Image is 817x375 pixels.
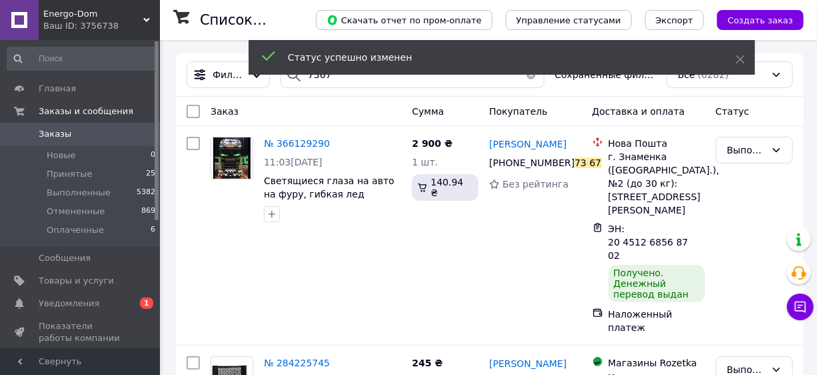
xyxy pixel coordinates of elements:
[47,224,104,236] span: Оплаченные
[264,175,396,240] a: Светящиеся глаза на авто на фуру, гибкая лед панель на стекло. LED подсветка на авто, 2шт по 16*80см
[39,105,133,117] span: Заказы и сообщения
[200,12,315,28] h1: Список заказов
[47,187,111,199] span: Выполненные
[704,14,804,25] a: Создать заказ
[728,15,793,25] span: Создать заказ
[608,150,705,217] div: г. Знаменка ([GEOGRAPHIC_DATA].), №2 (до 30 кг): [STREET_ADDRESS][PERSON_NAME]
[47,168,93,180] span: Принятые
[727,143,766,157] div: Выполнен
[211,137,253,179] a: Фото товару
[506,10,632,30] button: Управление статусами
[211,106,239,117] span: Заказ
[137,187,155,199] span: 5382
[327,14,482,26] span: Скачать отчет по пром-оплате
[486,153,574,172] div: [PHONE_NUMBER]
[608,224,688,261] span: ЭН: 20 4512 6856 8702
[39,83,76,95] span: Главная
[516,15,621,25] span: Управление статусами
[43,8,143,20] span: Energo-Dom
[264,157,323,167] span: 11:03[DATE]
[213,68,244,81] span: Фильтры
[213,137,251,179] img: Фото товару
[146,168,155,180] span: 25
[7,47,157,71] input: Поиск
[39,320,123,344] span: Показатели работы компании
[39,275,114,287] span: Товары и услуги
[489,357,566,370] a: [PERSON_NAME]
[656,15,693,25] span: Экспорт
[592,106,685,117] span: Доставка и оплата
[288,51,702,64] div: Статус успешно изменен
[412,138,452,149] span: 2 900 ₴
[608,265,705,302] div: Получено. Денежный перевод выдан
[716,106,750,117] span: Статус
[264,358,330,368] a: № 284225745
[39,298,99,310] span: Уведомления
[717,10,804,30] button: Создать заказ
[47,206,105,218] span: Отмененные
[151,149,155,161] span: 0
[412,157,438,167] span: 1 шт.
[264,138,330,149] a: № 366129290
[412,174,478,201] div: 140.94 ₴
[151,224,155,236] span: 6
[645,10,704,30] button: Экспорт
[502,179,568,190] span: Без рейтинга
[412,358,442,368] span: 245 ₴
[489,137,566,151] a: [PERSON_NAME]
[608,308,705,334] div: Наложенный платеж
[140,298,153,309] span: 1
[39,128,71,140] span: Заказы
[412,106,444,117] span: Сумма
[787,294,814,320] button: Чат с покупателем
[489,358,566,369] span: [PERSON_NAME]
[316,10,492,30] button: Скачать отчет по пром-оплате
[43,20,160,32] div: Ваш ID: 3756738
[141,206,155,218] span: 869
[608,137,705,150] div: Нова Пошта
[489,139,566,149] span: [PERSON_NAME]
[39,252,91,264] span: Сообщения
[47,149,76,161] span: Новые
[489,106,548,117] span: Покупатель
[608,356,705,370] div: Магазины Rozetka
[574,157,601,168] div: 73 67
